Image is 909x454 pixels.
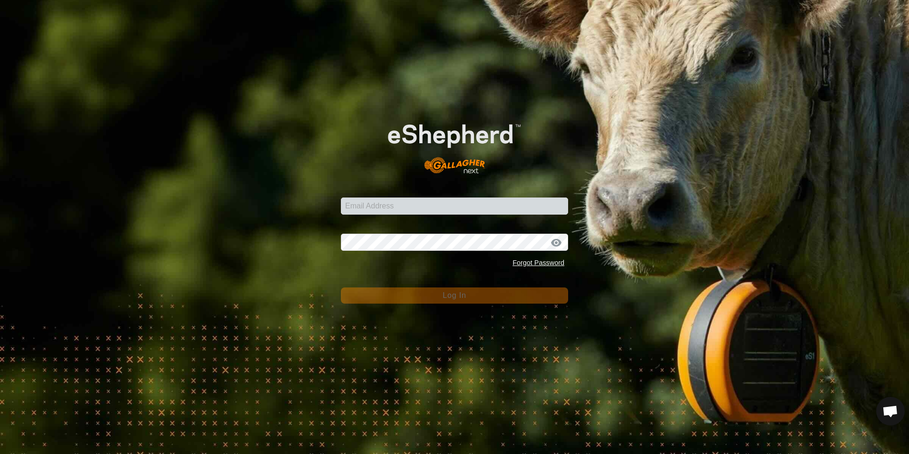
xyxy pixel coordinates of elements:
input: Email Address [341,197,568,215]
button: Log In [341,287,568,304]
a: Forgot Password [513,259,564,266]
span: Log In [443,291,466,299]
img: E-shepherd Logo [364,105,545,183]
a: Open chat [876,397,905,425]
